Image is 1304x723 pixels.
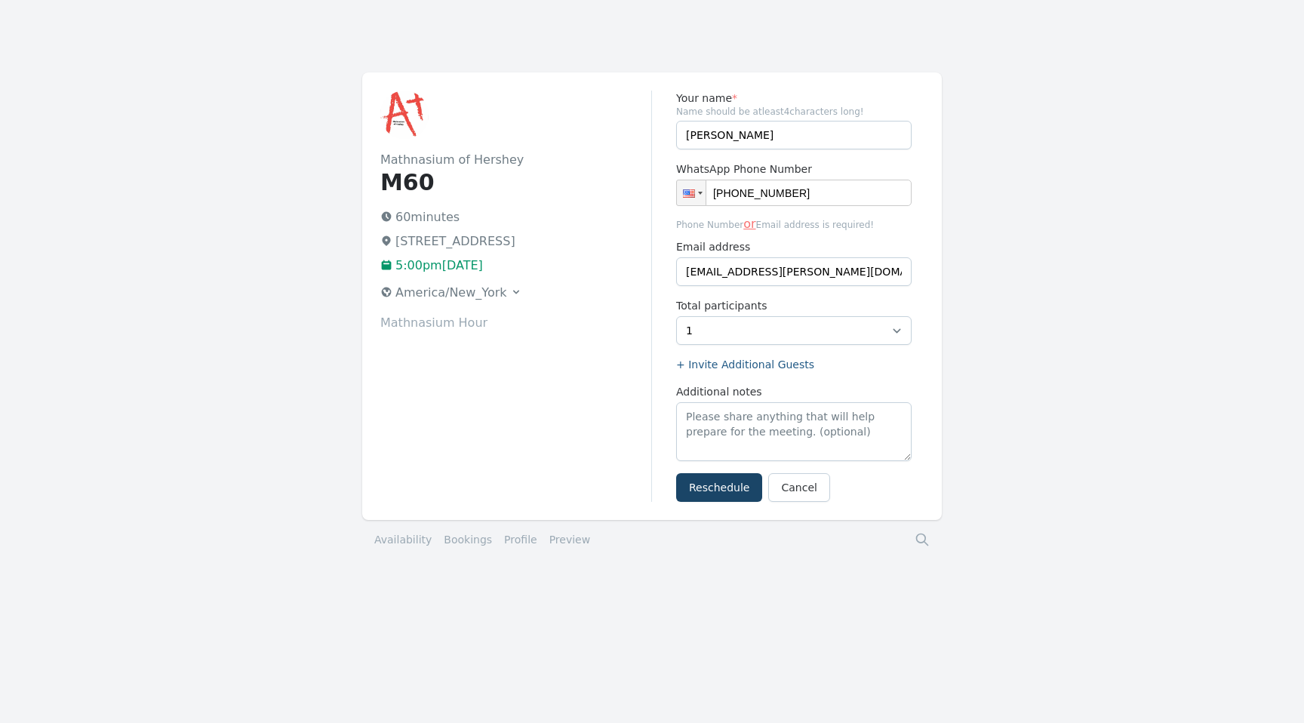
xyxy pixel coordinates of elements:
[743,217,755,231] span: or
[676,106,912,118] span: Name should be atleast 4 characters long!
[676,357,912,372] label: + Invite Additional Guests
[380,91,429,139] img: Mathnasium of Hershey
[380,151,651,169] h2: Mathnasium of Hershey
[676,257,912,286] input: you@example.com
[676,180,912,206] input: 1 (702) 123-4567
[676,162,912,177] label: WhatsApp Phone Number
[504,532,537,547] a: Profile
[768,473,829,502] a: Cancel
[380,208,651,226] p: 60 minutes
[374,281,528,305] button: America/New_York
[676,91,912,106] label: Your name
[374,532,432,547] a: Availability
[380,257,651,275] p: 5:00pm[DATE]
[676,473,762,502] button: Reschedule
[549,534,591,546] a: Preview
[676,215,912,233] span: Phone Number Email address is required!
[676,239,912,254] label: Email address
[676,384,912,399] label: Additional notes
[444,532,492,547] a: Bookings
[676,121,912,149] input: Enter name (required)
[380,169,651,196] h1: M60
[395,234,515,248] span: [STREET_ADDRESS]
[676,298,912,313] label: Total participants
[677,180,706,205] div: United States: + 1
[380,314,651,332] p: Mathnasium Hour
